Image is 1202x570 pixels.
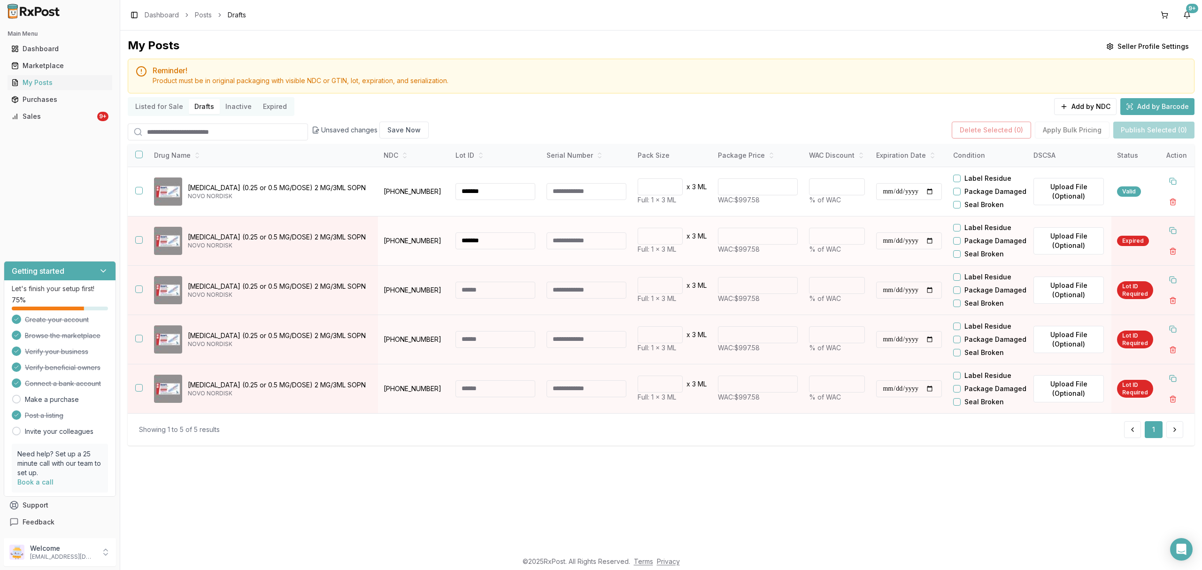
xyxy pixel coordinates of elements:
button: Delete [1164,193,1181,210]
img: Ozempic (0.25 or 0.5 MG/DOSE) 2 MG/3ML SOPN [154,276,182,304]
button: Upload File (Optional) [1033,227,1104,254]
div: Lot ID Required [1117,281,1153,299]
button: Seller Profile Settings [1101,38,1194,55]
button: Add by Barcode [1120,98,1194,115]
label: Label Residue [964,322,1011,331]
button: Feedback [4,514,116,531]
label: Upload File (Optional) [1033,375,1104,402]
button: 1 [1145,421,1163,438]
p: ML [698,330,707,339]
span: % of WAC [809,393,841,401]
button: Duplicate [1164,321,1181,338]
th: Status [1111,144,1159,167]
th: Condition [948,144,1028,167]
h3: Getting started [12,265,64,277]
button: Duplicate [1164,370,1181,387]
button: Duplicate [1164,173,1181,190]
div: Unsaved changes [312,122,429,139]
p: [MEDICAL_DATA] (0.25 or 0.5 MG/DOSE) 2 MG/3ML SOPN [188,380,370,390]
a: Terms [634,557,653,565]
label: Package Damaged [964,335,1026,344]
span: WAC: $997.58 [718,344,760,352]
p: ML [698,231,707,241]
div: Expiration Date [876,151,941,160]
a: Purchases [8,91,112,108]
label: Label Residue [964,272,1011,282]
span: Post a listing [25,411,63,420]
label: Seal Broken [964,348,1004,357]
a: Make a purchase [25,395,79,404]
span: Full: 1 x 3 ML [638,344,676,352]
button: Drafts [189,99,220,114]
p: 3 [692,330,696,339]
div: Sales [11,112,95,121]
th: Pack Size [632,144,712,167]
div: Expired [1117,236,1149,246]
button: Listed for Sale [130,99,189,114]
p: ML [698,182,707,192]
div: NDC [384,151,444,160]
p: [EMAIL_ADDRESS][DOMAIN_NAME] [30,553,95,561]
span: WAC: $997.58 [718,245,760,253]
div: Marketplace [11,61,108,70]
span: Browse the marketplace [25,331,100,340]
a: Posts [195,10,212,20]
p: NOVO NORDISK [188,242,370,249]
span: Feedback [23,517,54,527]
p: [PHONE_NUMBER] [384,187,444,196]
a: Invite your colleagues [25,427,93,436]
span: WAC: $997.58 [718,196,760,204]
span: % of WAC [809,344,841,352]
button: Support [4,497,116,514]
img: RxPost Logo [4,4,64,19]
img: Ozempic (0.25 or 0.5 MG/DOSE) 2 MG/3ML SOPN [154,227,182,255]
p: Let's finish your setup first! [12,284,108,293]
label: Label Residue [964,174,1011,183]
div: Lot ID [455,151,535,160]
label: Package Damaged [964,384,1026,393]
div: Showing 1 to 5 of 5 results [139,425,220,434]
span: Drafts [228,10,246,20]
div: Purchases [11,95,108,104]
a: Marketplace [8,57,112,74]
img: Ozempic (0.25 or 0.5 MG/DOSE) 2 MG/3ML SOPN [154,375,182,403]
p: [PHONE_NUMBER] [384,335,444,344]
div: Dashboard [11,44,108,54]
img: User avatar [9,545,24,560]
span: Verify beneficial owners [25,363,100,372]
label: Seal Broken [964,299,1004,308]
span: Full: 1 x 3 ML [638,294,676,302]
button: Dashboard [4,41,116,56]
button: 9+ [1179,8,1194,23]
p: [PHONE_NUMBER] [384,236,444,246]
h2: Main Menu [8,30,112,38]
p: NOVO NORDISK [188,193,370,200]
button: Marketplace [4,58,116,73]
div: My Posts [128,38,179,55]
div: 9+ [1186,4,1198,13]
p: x [686,379,690,389]
div: Lot ID Required [1117,380,1153,398]
span: % of WAC [809,196,841,204]
p: x [686,182,690,192]
p: x [686,281,690,290]
p: ML [698,281,707,290]
button: Expired [257,99,293,114]
p: Welcome [30,544,95,553]
label: Package Damaged [964,236,1026,246]
div: WAC Discount [809,151,865,160]
img: Ozempic (0.25 or 0.5 MG/DOSE) 2 MG/3ML SOPN [154,177,182,206]
p: [MEDICAL_DATA] (0.25 or 0.5 MG/DOSE) 2 MG/3ML SOPN [188,232,370,242]
span: Full: 1 x 3 ML [638,393,676,401]
div: 9+ [97,112,108,121]
label: Seal Broken [964,249,1004,259]
label: Seal Broken [964,397,1004,407]
label: Upload File (Optional) [1033,178,1104,205]
div: Package Price [718,151,798,160]
a: Sales9+ [8,108,112,125]
label: Package Damaged [964,285,1026,295]
p: NOVO NORDISK [188,340,370,348]
a: Privacy [657,557,680,565]
span: Connect a bank account [25,379,101,388]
